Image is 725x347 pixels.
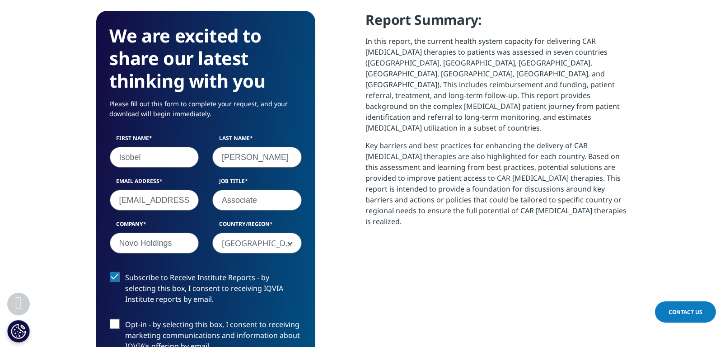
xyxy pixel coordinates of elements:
label: First Name [110,134,199,147]
label: Last Name [212,134,302,147]
h3: We are excited to share our latest thinking with you [110,24,302,92]
p: Key barriers and best practices for enhancing the delivery of CAR [MEDICAL_DATA] therapies are al... [366,140,629,234]
label: Email Address [110,177,199,190]
button: Cookies Settings [7,320,30,342]
p: In this report, the current health system capacity for delivering CAR [MEDICAL_DATA] therapies to... [366,36,629,140]
span: United Kingdom [213,233,301,254]
p: Please fill out this form to complete your request, and your download will begin immediately. [110,99,302,126]
span: United Kingdom [212,233,302,253]
label: Subscribe to Receive Institute Reports - by selecting this box, I consent to receiving IQVIA Inst... [110,272,302,309]
label: Job Title [212,177,302,190]
a: Contact Us [655,301,716,323]
label: Company [110,220,199,233]
h4: Report Summary: [366,11,629,36]
span: Contact Us [669,308,702,316]
label: Country/Region [212,220,302,233]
